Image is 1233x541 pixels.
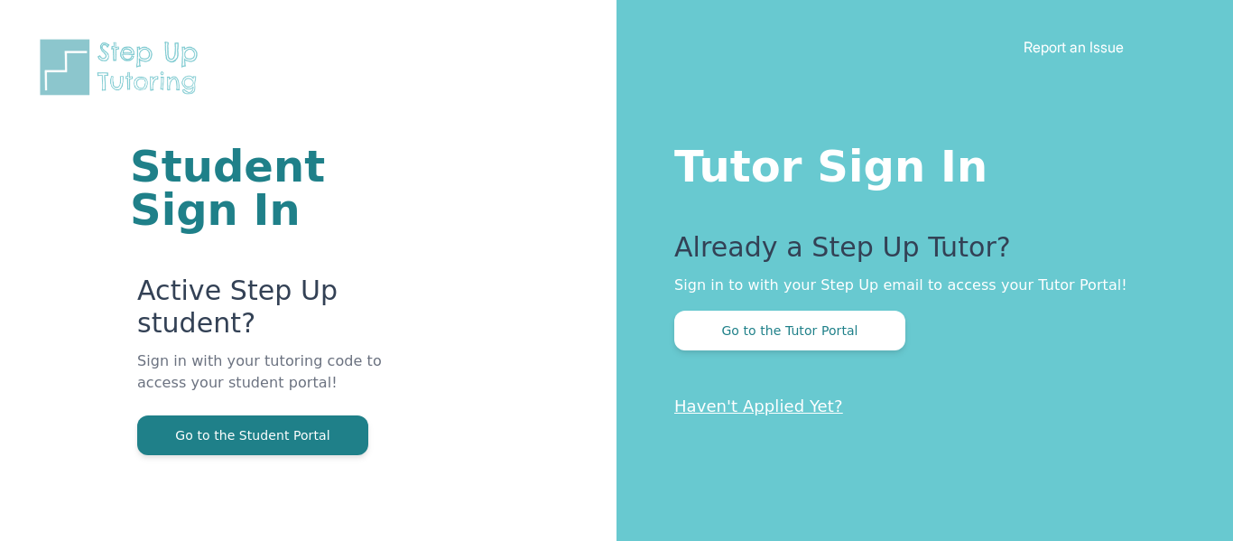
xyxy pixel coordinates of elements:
[674,311,905,350] button: Go to the Tutor Portal
[674,275,1161,296] p: Sign in to with your Step Up email to access your Tutor Portal!
[137,350,400,415] p: Sign in with your tutoring code to access your student portal!
[137,275,400,350] p: Active Step Up student?
[674,396,843,415] a: Haven't Applied Yet?
[674,137,1161,188] h1: Tutor Sign In
[130,145,400,231] h1: Student Sign In
[137,415,368,455] button: Go to the Student Portal
[674,231,1161,275] p: Already a Step Up Tutor?
[674,322,905,339] a: Go to the Tutor Portal
[1024,38,1124,56] a: Report an Issue
[36,36,209,98] img: Step Up Tutoring horizontal logo
[137,426,368,443] a: Go to the Student Portal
